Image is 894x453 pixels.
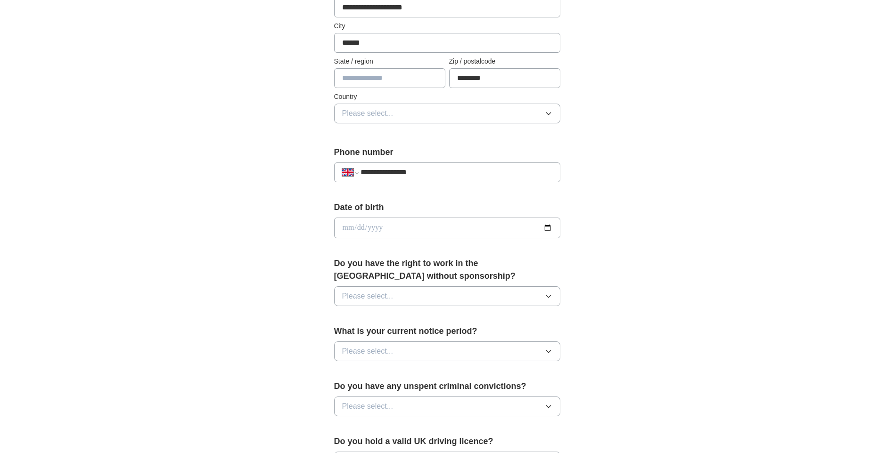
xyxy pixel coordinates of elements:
button: Please select... [334,104,560,123]
label: Country [334,92,560,102]
button: Please select... [334,341,560,361]
button: Please select... [334,396,560,416]
button: Please select... [334,286,560,306]
label: Zip / postalcode [449,57,560,66]
label: State / region [334,57,445,66]
label: Phone number [334,146,560,159]
span: Please select... [342,291,394,302]
label: What is your current notice period? [334,325,560,338]
label: Do you hold a valid UK driving licence? [334,435,560,448]
label: Date of birth [334,201,560,214]
span: Please select... [342,346,394,357]
span: Please select... [342,108,394,119]
label: Do you have any unspent criminal convictions? [334,380,560,393]
span: Please select... [342,401,394,412]
label: Do you have the right to work in the [GEOGRAPHIC_DATA] without sponsorship? [334,257,560,283]
label: City [334,21,560,31]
